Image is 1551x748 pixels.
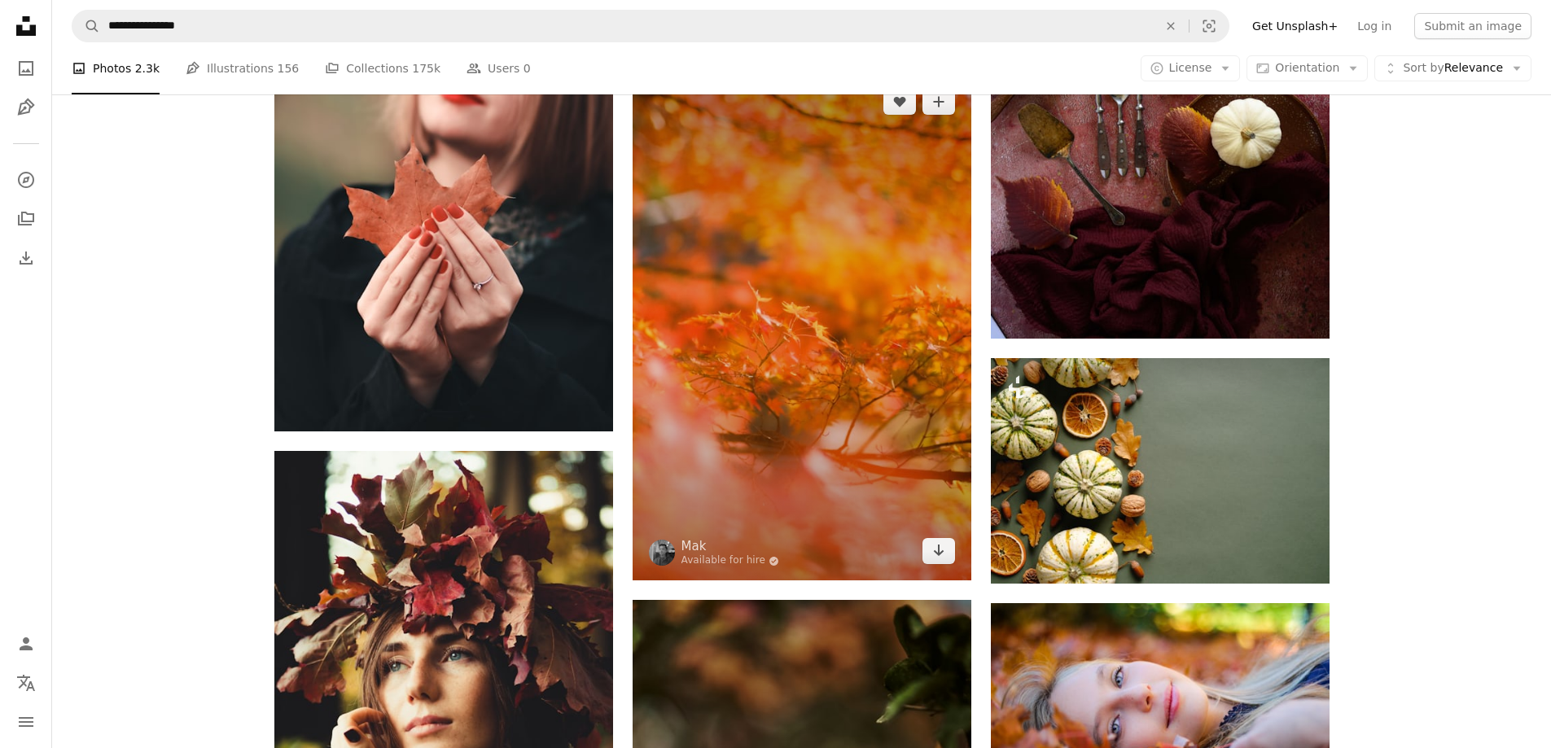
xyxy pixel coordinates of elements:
[1403,61,1444,74] span: Sort by
[991,463,1330,478] a: Happy Thanksgiving concept. Autumn composition with ripe pumpkins, fallen leaves, dry oranges on ...
[649,540,675,566] img: Go to Mak's profile
[412,59,440,77] span: 175k
[1374,55,1531,81] button: Sort byRelevance
[1246,55,1368,81] button: Orientation
[1153,11,1189,42] button: Clear
[1403,60,1503,77] span: Relevance
[1414,13,1531,39] button: Submit an image
[1190,11,1229,42] button: Visual search
[524,59,531,77] span: 0
[633,319,971,334] a: a blurry photo of a tree with orange leaves
[72,11,100,42] button: Search Unsplash
[1275,61,1339,74] span: Orientation
[922,538,955,564] a: Download
[10,706,42,738] button: Menu
[681,554,780,567] a: Available for hire
[991,708,1330,723] a: woman wearing blue top lying on dried maple leaves during daytime photography
[10,164,42,196] a: Explore
[1141,55,1241,81] button: License
[10,667,42,699] button: Language
[10,91,42,124] a: Illustrations
[10,242,42,274] a: Download History
[991,358,1330,584] img: Happy Thanksgiving concept. Autumn composition with ripe pumpkins, fallen leaves, dry oranges on ...
[10,628,42,660] a: Log in / Sign up
[10,203,42,235] a: Collections
[10,10,42,46] a: Home — Unsplash
[681,538,780,554] a: Mak
[72,10,1229,42] form: Find visuals sitewide
[1169,61,1212,74] span: License
[274,698,613,712] a: portrait of woman wearing yellow sweater with red and brown leaves headdress
[186,42,299,94] a: Illustrations 156
[278,59,300,77] span: 156
[1242,13,1347,39] a: Get Unsplash+
[1347,13,1401,39] a: Log in
[10,52,42,85] a: Photos
[883,89,916,115] button: Like
[633,72,971,580] img: a blurry photo of a tree with orange leaves
[325,42,440,94] a: Collections 175k
[467,42,531,94] a: Users 0
[274,170,613,185] a: woman holding brown maple leaves
[922,89,955,115] button: Add to Collection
